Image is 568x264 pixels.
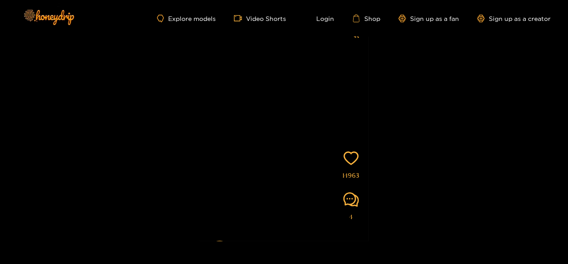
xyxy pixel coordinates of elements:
a: Sign up as a fan [399,15,459,22]
a: Explore models [157,15,216,22]
span: 4 [350,212,353,222]
span: video-camera [234,14,246,22]
span: 14963 [343,171,360,181]
span: heart [343,150,359,166]
span: comment [343,192,359,207]
a: Video Shorts [234,14,286,22]
a: Sign up as a creator [477,15,551,22]
a: [PERSON_NAME] [238,241,303,252]
a: Login [304,14,334,22]
a: Shop [352,14,381,22]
